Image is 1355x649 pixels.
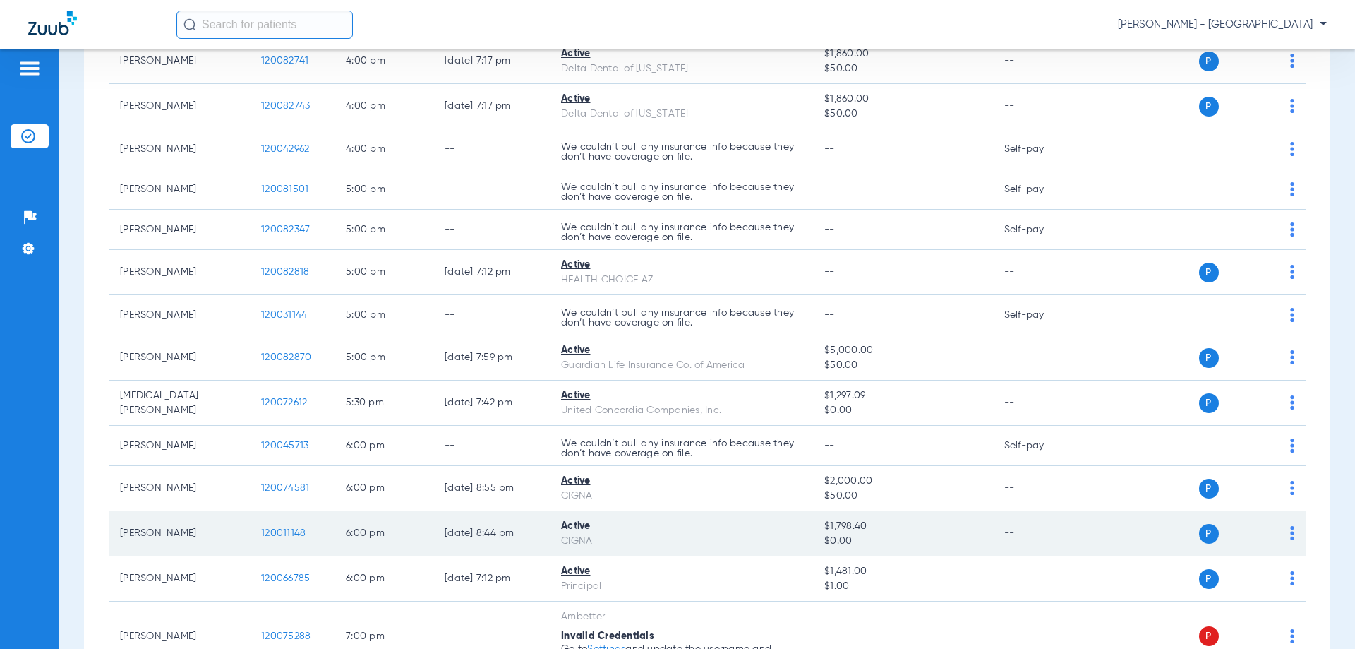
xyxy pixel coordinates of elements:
td: [DATE] 7:17 PM [433,39,550,84]
td: 5:00 PM [335,250,433,295]
td: [PERSON_NAME] [109,129,250,169]
p: We couldn’t pull any insurance info because they don’t have coverage on file. [561,308,802,328]
td: [PERSON_NAME] [109,39,250,84]
span: $0.00 [824,403,981,418]
span: -- [824,310,835,320]
img: group-dot-blue.svg [1290,439,1294,453]
span: [PERSON_NAME] - [GEOGRAPHIC_DATA] [1118,18,1327,32]
td: 5:00 PM [335,169,433,210]
span: $1.00 [824,579,981,594]
td: -- [433,426,550,466]
input: Search for patients [176,11,353,39]
span: $2,000.00 [824,474,981,489]
td: -- [433,169,550,210]
div: Delta Dental of [US_STATE] [561,61,802,76]
img: group-dot-blue.svg [1290,350,1294,364]
td: -- [993,39,1088,84]
span: -- [824,267,835,277]
td: [DATE] 7:17 PM [433,84,550,129]
td: 6:00 PM [335,511,433,556]
span: $1,481.00 [824,564,981,579]
img: group-dot-blue.svg [1290,142,1294,156]
img: group-dot-blue.svg [1290,526,1294,540]
img: group-dot-blue.svg [1290,222,1294,237]
img: hamburger-icon [18,60,41,77]
span: P [1199,524,1219,544]
span: $1,297.09 [824,388,981,403]
div: Active [561,92,802,107]
span: 120082870 [261,352,311,362]
span: 120082743 [261,101,310,111]
td: [PERSON_NAME] [109,426,250,466]
img: group-dot-blue.svg [1290,54,1294,68]
span: -- [824,184,835,194]
div: HEALTH CHOICE AZ [561,273,802,287]
img: Zuub Logo [28,11,77,35]
td: -- [993,466,1088,511]
td: [PERSON_NAME] [109,169,250,210]
div: Active [561,519,802,534]
p: We couldn’t pull any insurance info because they don’t have coverage on file. [561,182,802,202]
span: $50.00 [824,489,981,504]
div: CIGNA [561,489,802,504]
td: 5:00 PM [335,295,433,335]
td: 5:00 PM [335,335,433,381]
span: 120042962 [261,144,309,154]
td: [PERSON_NAME] [109,250,250,295]
img: group-dot-blue.svg [1290,308,1294,322]
td: [DATE] 7:12 PM [433,250,550,295]
td: 5:00 PM [335,210,433,250]
img: group-dot-blue.svg [1290,182,1294,196]
td: [PERSON_NAME] [109,335,250,381]
img: group-dot-blue.svg [1290,99,1294,113]
td: [PERSON_NAME] [109,556,250,602]
div: CIGNA [561,534,802,549]
td: -- [433,210,550,250]
span: $1,798.40 [824,519,981,534]
span: 120031144 [261,310,307,320]
div: Ambetter [561,609,802,624]
span: P [1199,569,1219,589]
td: [PERSON_NAME] [109,295,250,335]
td: -- [993,381,1088,426]
span: Invalid Credentials [561,631,654,641]
img: group-dot-blue.svg [1290,265,1294,279]
div: Active [561,343,802,358]
span: -- [824,631,835,641]
td: Self-pay [993,426,1088,466]
div: United Concordia Companies, Inc. [561,403,802,418]
td: 6:00 PM [335,556,433,602]
img: group-dot-blue.svg [1290,571,1294,585]
span: 120075288 [261,631,311,641]
td: [PERSON_NAME] [109,84,250,129]
div: Delta Dental of [US_STATE] [561,107,802,121]
td: [DATE] 8:44 PM [433,511,550,556]
td: [DATE] 7:12 PM [433,556,550,602]
span: $1,860.00 [824,47,981,61]
span: 120082818 [261,267,309,277]
img: group-dot-blue.svg [1290,395,1294,410]
div: Active [561,564,802,579]
span: $0.00 [824,534,981,549]
td: Self-pay [993,295,1088,335]
span: P [1199,348,1219,368]
span: $50.00 [824,107,981,121]
td: [DATE] 8:55 PM [433,466,550,511]
img: Search Icon [183,18,196,31]
span: P [1199,52,1219,71]
span: $50.00 [824,61,981,76]
div: Principal [561,579,802,594]
span: P [1199,97,1219,117]
iframe: Chat Widget [1284,581,1355,649]
p: We couldn’t pull any insurance info because they don’t have coverage on file. [561,439,802,458]
td: 4:00 PM [335,84,433,129]
td: Self-pay [993,129,1088,169]
td: [DATE] 7:42 PM [433,381,550,426]
td: -- [993,250,1088,295]
td: [MEDICAL_DATA][PERSON_NAME] [109,381,250,426]
p: We couldn’t pull any insurance info because they don’t have coverage on file. [561,222,802,242]
td: -- [993,84,1088,129]
td: -- [433,295,550,335]
span: 120072612 [261,398,307,407]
